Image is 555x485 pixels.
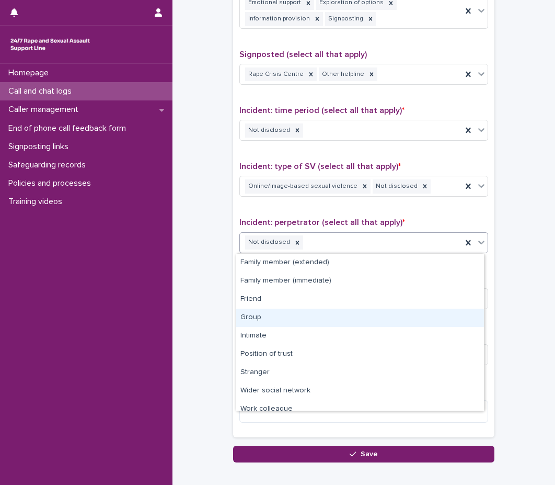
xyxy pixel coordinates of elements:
p: Signposting links [4,142,77,152]
div: Information provision [245,12,311,26]
div: Not disclosed [245,235,292,250]
div: Family member (extended) [236,254,484,272]
p: Training videos [4,197,71,207]
div: Signposting [325,12,365,26]
div: Position of trust [236,345,484,364]
p: End of phone call feedback form [4,123,134,133]
div: Online/image-based sexual violence [245,179,359,194]
div: Wider social network [236,382,484,400]
button: Save [233,446,494,463]
div: Work colleague [236,400,484,419]
div: Other helpline [319,67,366,82]
div: Family member (immediate) [236,272,484,290]
p: Caller management [4,105,87,115]
div: Intimate [236,327,484,345]
p: Policies and processes [4,178,99,188]
p: Call and chat logs [4,86,80,96]
span: Incident: perpetrator (select all that apply) [239,218,405,227]
span: Signposted (select all that apply) [239,50,367,59]
img: rhQMoQhaT3yELyF149Cw [8,34,92,55]
div: Stranger [236,364,484,382]
span: Save [361,450,378,458]
div: Group [236,309,484,327]
div: Friend [236,290,484,309]
p: Homepage [4,68,57,78]
span: Incident: type of SV (select all that apply) [239,162,401,171]
p: Safeguarding records [4,160,94,170]
div: Rape Crisis Centre [245,67,305,82]
div: Not disclosed [245,123,292,138]
span: Incident: time period (select all that apply) [239,106,404,115]
div: Not disclosed [373,179,419,194]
